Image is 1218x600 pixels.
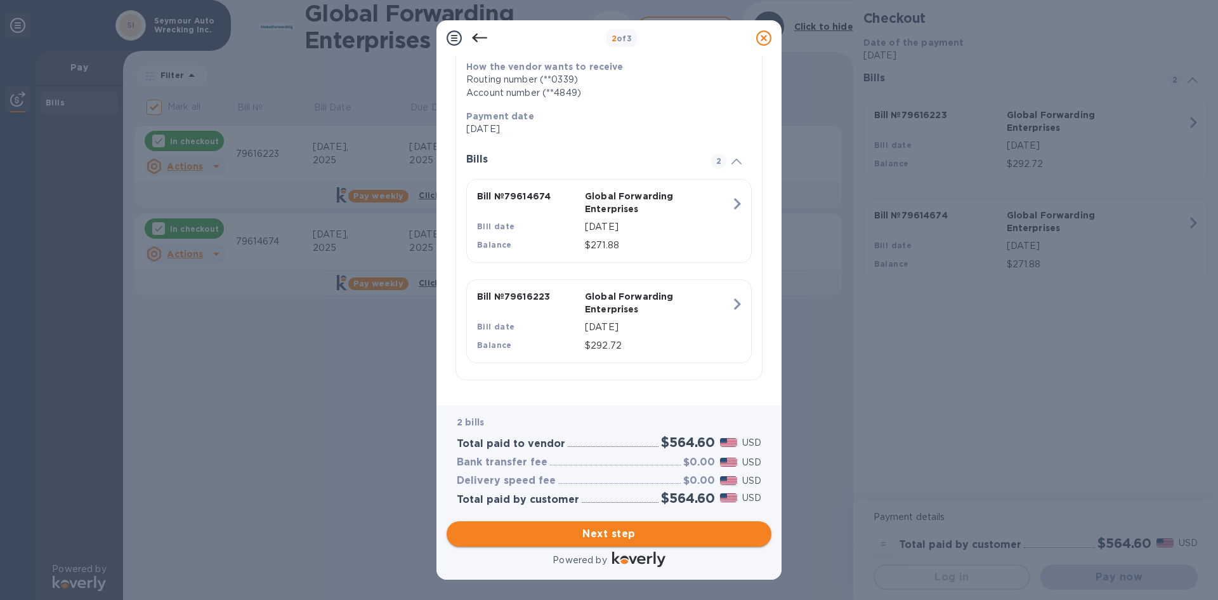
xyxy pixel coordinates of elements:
[585,220,731,234] p: [DATE]
[457,417,484,427] b: 2 bills
[466,86,742,100] div: Account number (**4849)
[742,491,761,505] p: USD
[612,34,617,43] span: 2
[720,438,737,447] img: USD
[553,554,606,567] p: Powered by
[711,154,726,169] span: 2
[466,279,752,363] button: Bill №79616223Global Forwarding EnterprisesBill date[DATE]Balance$292.72
[457,457,547,469] h3: Bank transfer fee
[683,457,715,469] h3: $0.00
[466,154,696,166] h3: Bills
[661,490,715,506] h2: $564.60
[457,475,556,487] h3: Delivery speed fee
[466,123,742,136] p: [DATE]
[466,111,534,121] b: Payment date
[457,438,565,450] h3: Total paid to vendor
[466,62,624,72] b: How the vendor wants to receive
[683,475,715,487] h3: $0.00
[447,521,771,547] button: Next step
[742,456,761,469] p: USD
[585,290,688,316] p: Global Forwarding Enterprises
[466,73,742,86] div: Routing number (**0339)
[457,494,579,506] h3: Total paid by customer
[585,339,731,352] p: $292.72
[466,179,752,263] button: Bill №79614674Global Forwarding EnterprisesBill date[DATE]Balance$271.88
[477,322,515,331] b: Bill date
[720,493,737,502] img: USD
[720,476,737,485] img: USD
[585,321,731,334] p: [DATE]
[457,526,761,542] span: Next step
[661,434,715,450] h2: $564.60
[612,552,665,567] img: Logo
[720,458,737,467] img: USD
[612,34,632,43] b: of 3
[477,290,580,303] p: Bill № 79616223
[477,240,512,250] b: Balance
[742,474,761,488] p: USD
[477,222,515,231] b: Bill date
[585,239,731,252] p: $271.88
[477,190,580,203] p: Bill № 79614674
[742,436,761,450] p: USD
[585,190,688,215] p: Global Forwarding Enterprises
[477,340,512,350] b: Balance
